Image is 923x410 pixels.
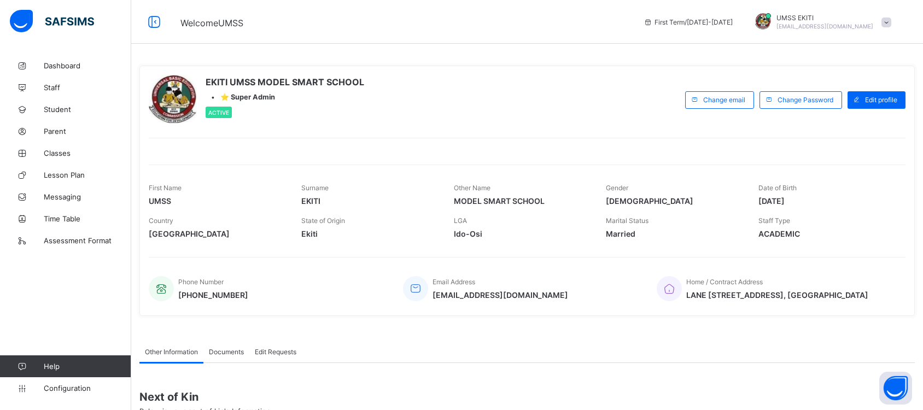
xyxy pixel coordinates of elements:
[454,216,467,225] span: LGA
[301,216,345,225] span: State of Origin
[206,93,364,101] div: •
[44,171,131,179] span: Lesson Plan
[149,184,182,192] span: First Name
[44,236,131,245] span: Assessment Format
[703,96,745,104] span: Change email
[145,348,198,356] span: Other Information
[301,229,437,238] span: Ekiti
[776,14,873,22] span: UMSS EKITI
[209,348,244,356] span: Documents
[44,149,131,157] span: Classes
[758,196,895,206] span: [DATE]
[180,17,243,28] span: Welcome UMSS
[644,18,733,26] span: session/term information
[744,13,897,31] div: UMSSEKITI
[454,184,490,192] span: Other Name
[758,184,797,192] span: Date of Birth
[44,214,131,223] span: Time Table
[44,61,131,70] span: Dashboard
[686,290,868,300] span: LANE [STREET_ADDRESS], [GEOGRAPHIC_DATA]
[178,278,224,286] span: Phone Number
[149,229,285,238] span: [GEOGRAPHIC_DATA]
[433,278,475,286] span: Email Address
[454,229,590,238] span: Ido-Osi
[606,184,628,192] span: Gender
[10,10,94,33] img: safsims
[606,196,742,206] span: [DEMOGRAPHIC_DATA]
[178,290,248,300] span: [PHONE_NUMBER]
[606,229,742,238] span: Married
[686,278,763,286] span: Home / Contract Address
[149,216,173,225] span: Country
[433,290,568,300] span: [EMAIL_ADDRESS][DOMAIN_NAME]
[758,216,790,225] span: Staff Type
[301,184,329,192] span: Surname
[865,96,897,104] span: Edit profile
[149,196,285,206] span: UMSS
[44,83,131,92] span: Staff
[206,77,364,87] span: EKITI UMSS MODEL SMART SCHOOL
[220,93,275,101] span: ⭐ Super Admin
[255,348,296,356] span: Edit Requests
[778,96,833,104] span: Change Password
[139,390,915,403] span: Next of Kin
[758,229,895,238] span: ACADEMIC
[301,196,437,206] span: EKITI
[44,362,131,371] span: Help
[606,216,649,225] span: Marital Status
[44,384,131,393] span: Configuration
[454,196,590,206] span: MODEL SMART SCHOOL
[44,192,131,201] span: Messaging
[44,105,131,114] span: Student
[776,23,873,30] span: [EMAIL_ADDRESS][DOMAIN_NAME]
[44,127,131,136] span: Parent
[879,372,912,405] button: Open asap
[208,109,229,116] span: Active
